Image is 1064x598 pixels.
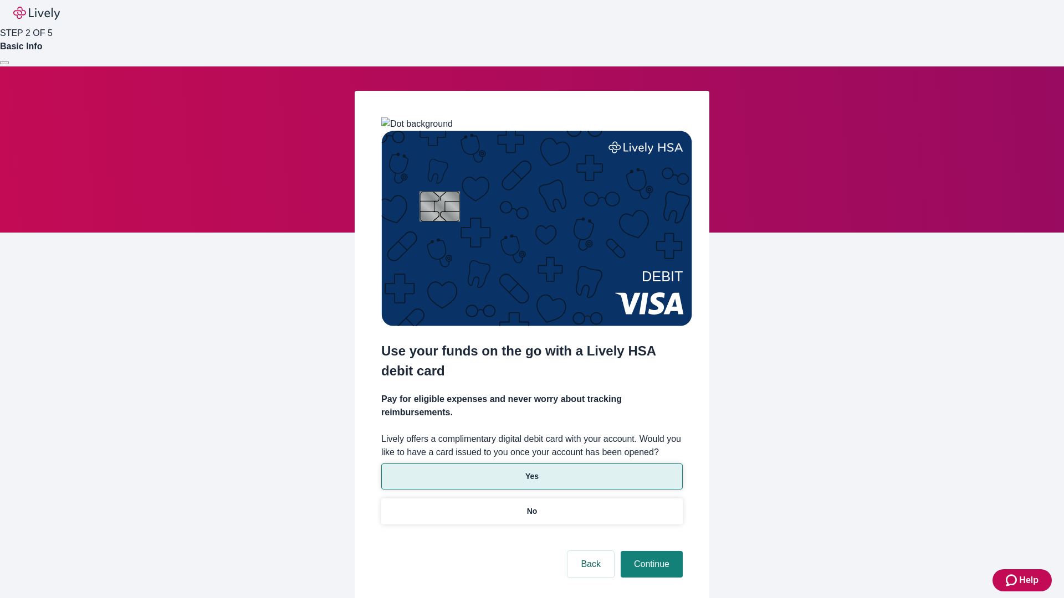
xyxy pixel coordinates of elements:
[13,7,60,20] img: Lively
[1019,574,1039,587] span: Help
[381,117,453,131] img: Dot background
[527,506,538,517] p: No
[381,498,683,524] button: No
[1006,574,1019,587] svg: Zendesk support icon
[381,341,683,381] h2: Use your funds on the go with a Lively HSA debit card
[381,432,683,459] label: Lively offers a complimentary digital debit card with your account. Would you like to have a card...
[381,131,692,326] img: Debit card
[525,471,539,482] p: Yes
[381,463,683,489] button: Yes
[621,551,683,578] button: Continue
[381,393,683,419] h4: Pay for eligible expenses and never worry about tracking reimbursements.
[993,569,1052,591] button: Zendesk support iconHelp
[567,551,614,578] button: Back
